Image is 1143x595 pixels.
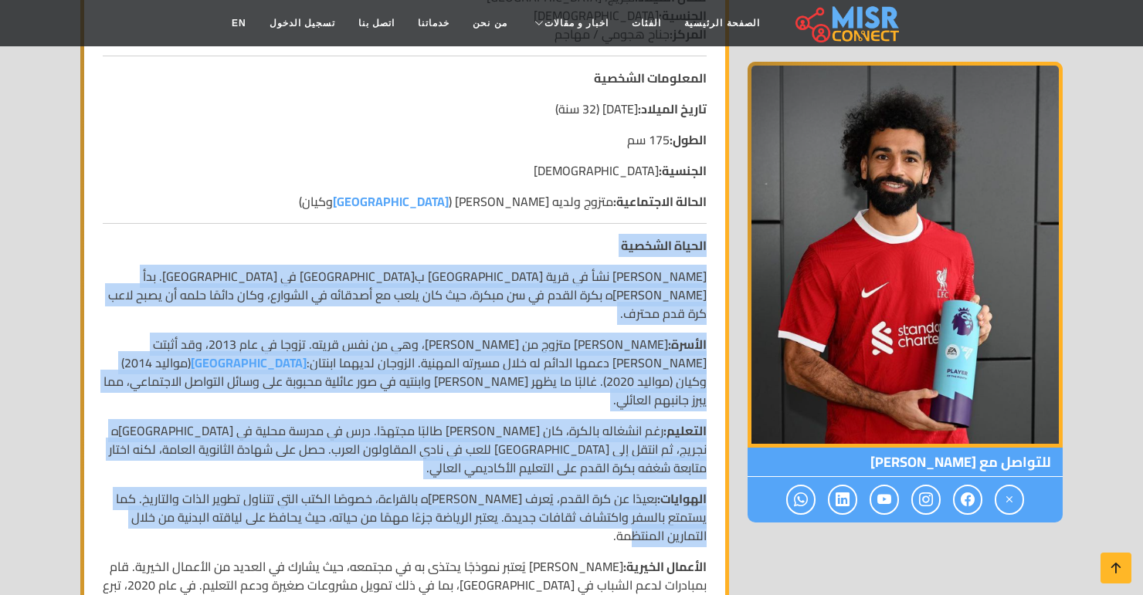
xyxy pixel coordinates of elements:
[461,8,518,38] a: من نحن
[657,487,707,510] strong: الهوايات:
[621,234,707,257] strong: الحياة الشخصية
[659,159,707,182] strong: الجنسية:
[594,66,707,90] strong: المعلومات الشخصية
[663,419,707,442] strong: التعليم:
[795,4,899,42] img: main.misr_connect
[220,8,258,38] a: EN
[668,333,707,356] strong: الأسرة:
[103,335,707,409] p: [PERSON_NAME] متزوج من [PERSON_NAME]، وهي من نفس قريته. تزوجا في عام 2013، وقد أثبتت [PERSON_NAME...
[103,489,707,545] p: بعيدًا عن كرة القدم، يُعرف [PERSON_NAME]ه بالقراءة، خصوصًا الكتب التي تتناول تطوير الذات والتاريخ...
[103,161,707,180] p: [DEMOGRAPHIC_DATA]
[638,97,707,120] strong: تاريخ الميلاد:
[613,190,707,213] strong: الحالة الاجتماعية:
[103,421,707,477] p: رغم انشغاله بالكرة، كان [PERSON_NAME] طالبًا مجتهدًا. درس في مدرسة محلية في [GEOGRAPHIC_DATA]ه نج...
[347,8,406,38] a: اتصل بنا
[670,128,707,151] strong: الطول:
[544,16,609,30] span: اخبار و مقالات
[748,62,1063,448] img: محمد صلاح
[519,8,621,38] a: اخبار و مقالات
[673,8,771,38] a: الصفحة الرئيسية
[191,351,307,374] a: [GEOGRAPHIC_DATA]
[748,448,1063,477] span: للتواصل مع [PERSON_NAME]
[258,8,347,38] a: تسجيل الدخول
[103,100,707,118] p: [DATE] (32 سنة)
[103,192,707,211] p: متزوج ولديه [PERSON_NAME] ( وكيان)
[623,555,707,578] strong: الأعمال الخيرية:
[620,8,673,38] a: الفئات
[333,190,449,213] a: [GEOGRAPHIC_DATA]
[406,8,461,38] a: خدماتنا
[103,267,707,323] p: [PERSON_NAME] نشأ في قرية [GEOGRAPHIC_DATA] ب[GEOGRAPHIC_DATA] في [GEOGRAPHIC_DATA]. بدأ [PERSON_...
[103,130,707,149] p: 175 سم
